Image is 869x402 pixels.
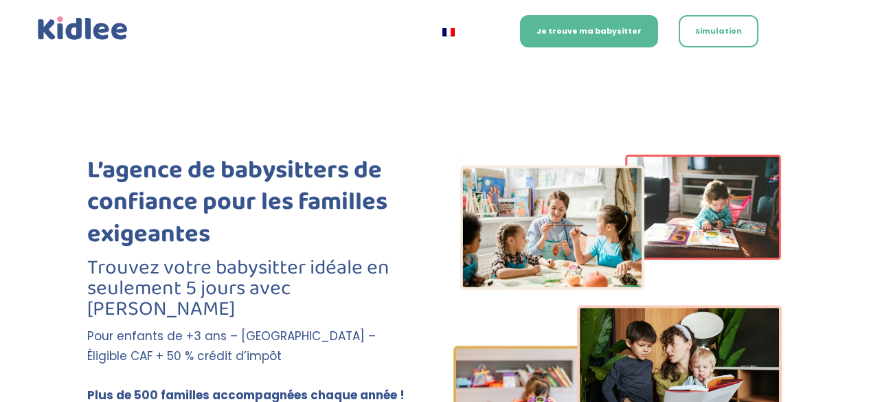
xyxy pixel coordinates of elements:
a: Kidlee Logo [35,14,131,43]
a: Je trouve ma babysitter [520,15,658,47]
a: Simulation [679,15,758,47]
span: Pour enfants de +3 ans – [GEOGRAPHIC_DATA] – Éligible CAF + 50 % crédit d’impôt [87,328,376,364]
img: Français [442,28,455,36]
h1: L’agence de babysitters de confiance pour les familles exigeantes [87,155,416,258]
span: Trouvez votre babysitter idéale en seulement 5 jours avec [PERSON_NAME] [87,252,390,326]
img: logo_kidlee_bleu [35,14,131,43]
